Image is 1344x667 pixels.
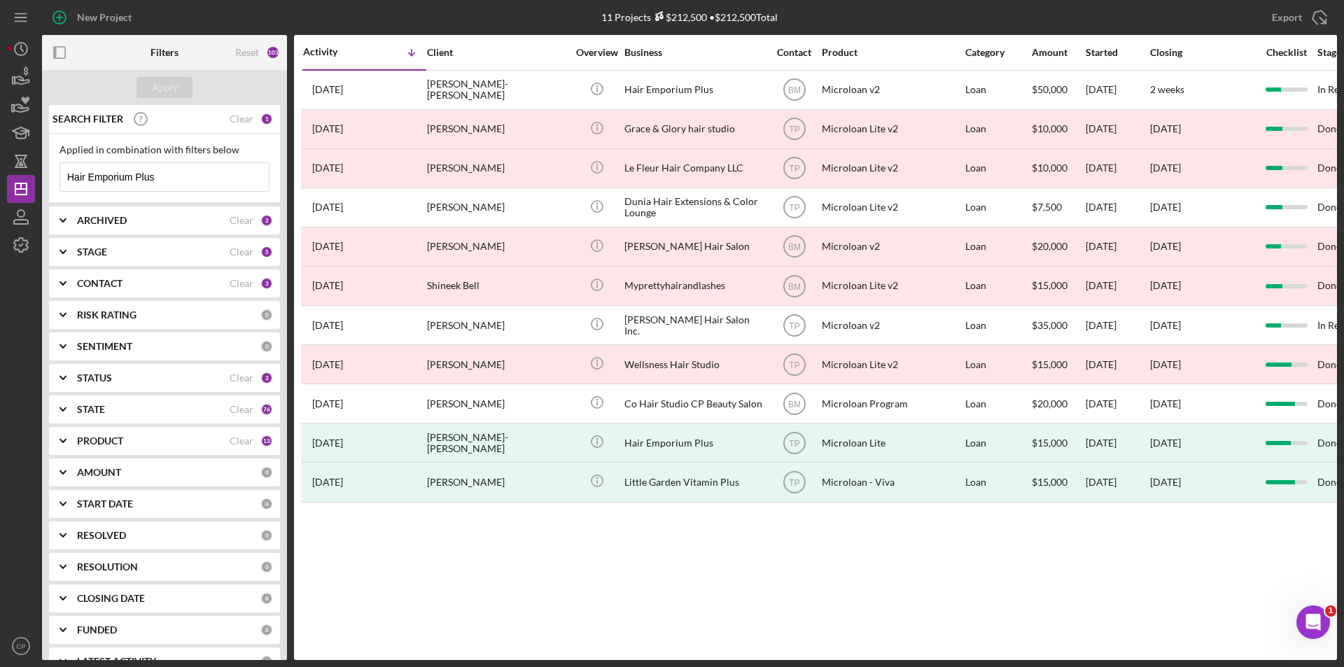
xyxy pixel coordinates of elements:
[965,111,1030,148] div: Loan
[312,398,343,409] time: 2023-08-28 20:02
[965,189,1030,226] div: Loan
[1086,111,1149,148] div: [DATE]
[312,241,343,252] time: 2025-01-27 23:18
[303,46,365,57] div: Activity
[789,164,799,174] text: TP
[77,246,107,258] b: STAGE
[312,477,343,488] time: 2023-06-30 22:00
[822,111,962,148] div: Microloan Lite v2
[624,385,764,422] div: Co Hair Studio CP Beauty Salon
[77,593,145,604] b: CLOSING DATE
[77,498,133,510] b: START DATE
[822,189,962,226] div: Microloan Lite v2
[312,162,343,174] time: 2025-04-22 00:47
[624,47,764,58] div: Business
[822,424,962,461] div: Microloan Lite
[1032,150,1084,187] div: $10,000
[427,307,567,344] div: [PERSON_NAME]
[42,3,146,31] button: New Project
[624,111,764,148] div: Grace & Glory hair studio
[1086,307,1149,344] div: [DATE]
[260,561,273,573] div: 0
[260,435,273,447] div: 13
[1150,319,1181,331] time: [DATE]
[260,340,273,353] div: 0
[1150,47,1255,58] div: Closing
[1150,437,1181,449] div: [DATE]
[1086,228,1149,265] div: [DATE]
[1325,605,1336,617] span: 1
[965,424,1030,461] div: Loan
[789,321,799,330] text: TP
[77,404,105,415] b: STATE
[260,592,273,605] div: 0
[427,111,567,148] div: [PERSON_NAME]
[1150,240,1181,252] time: [DATE]
[1032,83,1067,95] span: $50,000
[822,47,962,58] div: Product
[77,215,127,226] b: ARCHIVED
[230,435,253,447] div: Clear
[1258,3,1337,31] button: Export
[230,372,253,384] div: Clear
[260,246,273,258] div: 5
[260,214,273,227] div: 2
[230,404,253,415] div: Clear
[1086,47,1149,58] div: Started
[822,228,962,265] div: Microloan v2
[1150,477,1181,488] div: [DATE]
[789,478,799,488] text: TP
[1032,385,1084,422] div: $20,000
[77,372,112,384] b: STATUS
[312,280,343,291] time: 2024-10-23 00:36
[1086,463,1149,500] div: [DATE]
[965,385,1030,422] div: Loan
[789,438,799,448] text: TP
[230,113,253,125] div: Clear
[77,3,132,31] div: New Project
[77,656,156,667] b: LATEST ACTIVITY
[77,624,117,636] b: FUNDED
[651,11,707,23] div: $212,500
[822,71,962,108] div: Microloan v2
[260,529,273,542] div: 0
[624,424,764,461] div: Hair Emporium Plus
[965,150,1030,187] div: Loan
[822,463,962,500] div: Microloan - Viva
[312,359,343,370] time: 2023-09-13 18:28
[965,47,1030,58] div: Category
[427,346,567,383] div: [PERSON_NAME]
[1256,47,1316,58] div: Checklist
[1032,319,1067,331] span: $35,000
[965,307,1030,344] div: Loan
[822,307,962,344] div: Microloan v2
[235,47,259,58] div: Reset
[624,463,764,500] div: Little Garden Vitamin Plus
[260,277,273,290] div: 3
[136,77,192,98] button: Apply
[427,71,567,108] div: [PERSON_NAME]-[PERSON_NAME]
[789,360,799,370] text: TP
[624,307,764,344] div: [PERSON_NAME] Hair Salon Inc.
[1150,358,1181,370] time: [DATE]
[230,278,253,289] div: Clear
[1086,346,1149,383] div: [DATE]
[822,150,962,187] div: Microloan Lite v2
[1150,122,1181,134] time: [DATE]
[624,150,764,187] div: Le Fleur Hair Company LLC
[77,341,132,352] b: SENTIMENT
[1086,71,1149,108] div: [DATE]
[77,530,126,541] b: RESOLVED
[1086,267,1149,304] div: [DATE]
[965,463,1030,500] div: Loan
[260,372,273,384] div: 3
[965,71,1030,108] div: Loan
[624,228,764,265] div: [PERSON_NAME] Hair Salon
[1032,463,1084,500] div: $15,000
[260,466,273,479] div: 0
[788,85,801,95] text: BM
[312,320,343,331] time: 2024-09-11 03:45
[7,632,35,660] button: CP
[1296,605,1330,639] iframe: Intercom live chat
[59,144,269,155] div: Applied in combination with filters below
